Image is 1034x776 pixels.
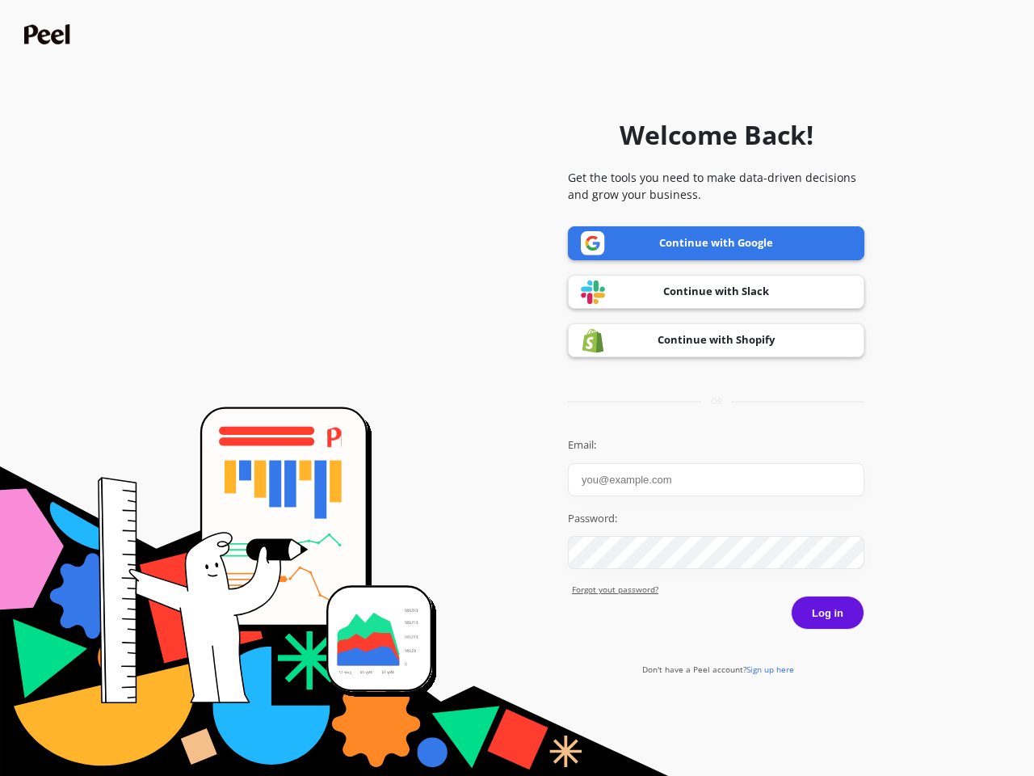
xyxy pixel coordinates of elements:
[572,584,864,596] a: Forgot yout password?
[568,511,864,527] label: Password:
[581,231,605,255] img: Google logo
[24,24,74,44] img: Peel
[746,664,794,675] span: Sign up here
[642,664,794,675] a: Don't have a Peel account?Sign up here
[568,275,864,309] a: Continue with Slack
[581,280,605,305] img: Slack logo
[791,596,864,630] button: Log in
[581,328,605,353] img: Shopify logo
[568,437,864,453] label: Email:
[568,323,864,357] a: Continue with Shopify
[568,226,864,260] a: Continue with Google
[568,169,864,203] p: Get the tools you need to make data-driven decisions and grow your business.
[568,395,864,407] div: or
[568,463,864,496] input: you@example.com
[620,116,813,154] h1: Welcome Back!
